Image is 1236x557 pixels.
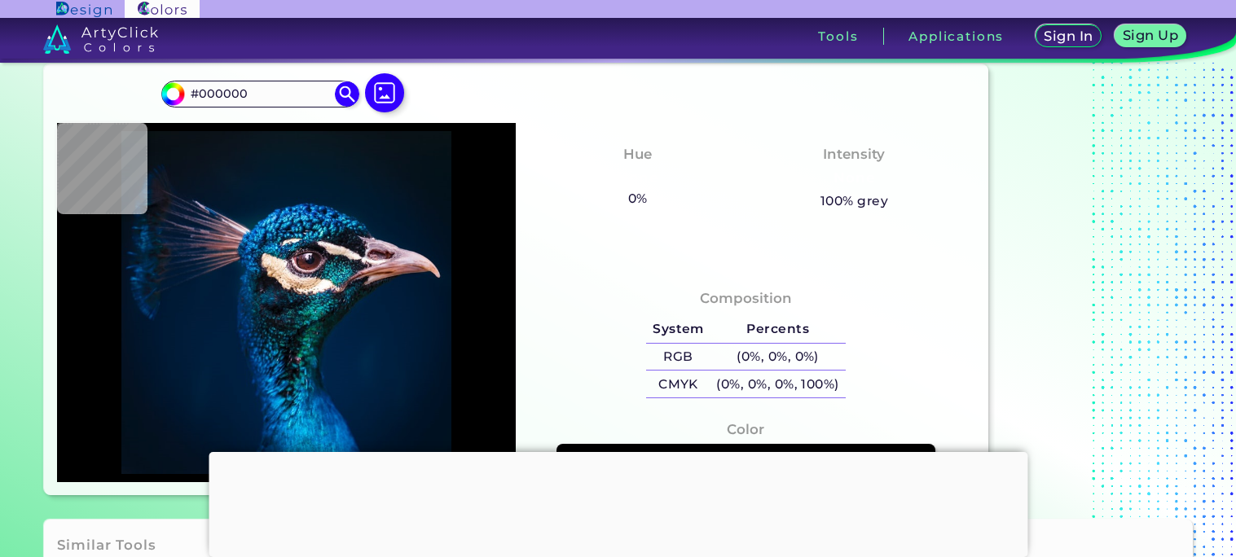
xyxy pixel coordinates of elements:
[710,371,846,397] h5: (0%, 0%, 0%, 100%)
[1123,29,1178,42] h5: Sign Up
[57,536,156,555] h3: Similar Tools
[1115,25,1185,48] a: Sign Up
[1045,29,1093,42] h5: Sign In
[623,143,652,166] h4: Hue
[185,83,336,105] input: type color..
[65,131,508,474] img: img_pavlin.jpg
[335,81,359,106] img: icon search
[727,418,764,441] h4: Color
[823,143,885,166] h4: Intensity
[43,24,158,54] img: logo_artyclick_colors_white.svg
[365,73,404,112] img: icon picture
[209,452,1027,553] iframe: Advertisement
[56,2,111,17] img: ArtyClick Design logo
[710,316,846,343] h5: Percents
[610,169,665,188] h3: None
[622,188,653,209] h5: 0%
[818,30,858,42] h3: Tools
[827,169,882,188] h3: None
[646,371,710,397] h5: CMYK
[646,344,710,371] h5: RGB
[995,26,1199,502] iframe: Advertisement
[700,287,792,310] h4: Composition
[908,30,1004,42] h3: Applications
[710,344,846,371] h5: (0%, 0%, 0%)
[820,191,888,212] h5: 100% grey
[646,316,710,343] h5: System
[1036,25,1102,48] a: Sign In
